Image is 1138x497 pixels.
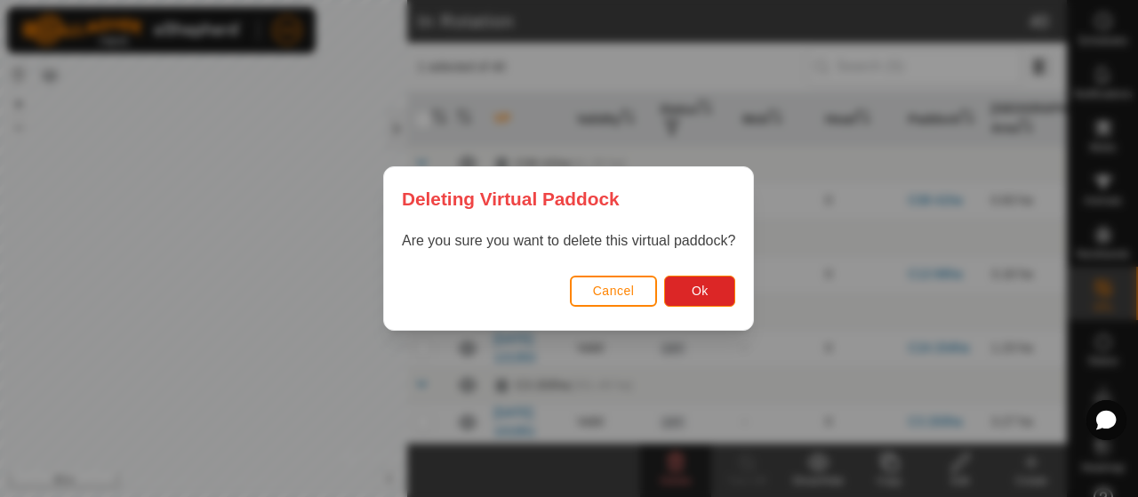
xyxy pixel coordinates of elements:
button: Ok [665,276,736,307]
p: Are you sure you want to delete this virtual paddock? [402,230,735,252]
span: Ok [692,284,709,298]
button: Cancel [570,276,658,307]
span: Deleting Virtual Paddock [402,185,620,212]
span: Cancel [593,284,635,298]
